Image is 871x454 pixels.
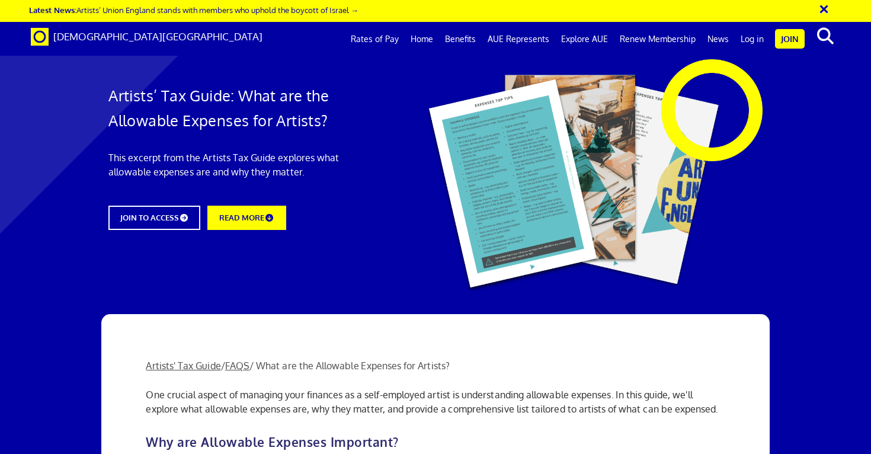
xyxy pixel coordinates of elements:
[345,24,405,54] a: Rates of Pay
[146,360,450,372] span: / / What are the Allowable Expenses for Artists?
[702,24,735,54] a: News
[108,206,200,230] a: JOIN TO ACCESS
[207,206,286,230] a: READ MORE
[22,22,271,52] a: Brand [DEMOGRAPHIC_DATA][GEOGRAPHIC_DATA]
[53,30,262,43] span: [DEMOGRAPHIC_DATA][GEOGRAPHIC_DATA]
[735,24,770,54] a: Log in
[439,24,482,54] a: Benefits
[225,360,249,372] a: FAQS
[405,24,439,54] a: Home
[108,151,370,179] p: This excerpt from the Artists Tax Guide explores what allowable expenses are and why they matter.
[146,388,725,416] p: One crucial aspect of managing your finances as a self-employed artist is understanding allowable...
[108,83,370,133] h1: Artists’ Tax Guide: What are the Allowable Expenses for Artists?
[146,360,220,372] a: Artists' Tax Guide
[775,29,805,49] a: Join
[29,5,358,15] a: Latest News:Artists’ Union England stands with members who uphold the boycott of Israel →
[555,24,614,54] a: Explore AUE
[614,24,702,54] a: Renew Membership
[482,24,555,54] a: AUE Represents
[146,435,725,449] h2: Why are Allowable Expenses Important?
[29,5,76,15] strong: Latest News:
[807,24,843,49] button: search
